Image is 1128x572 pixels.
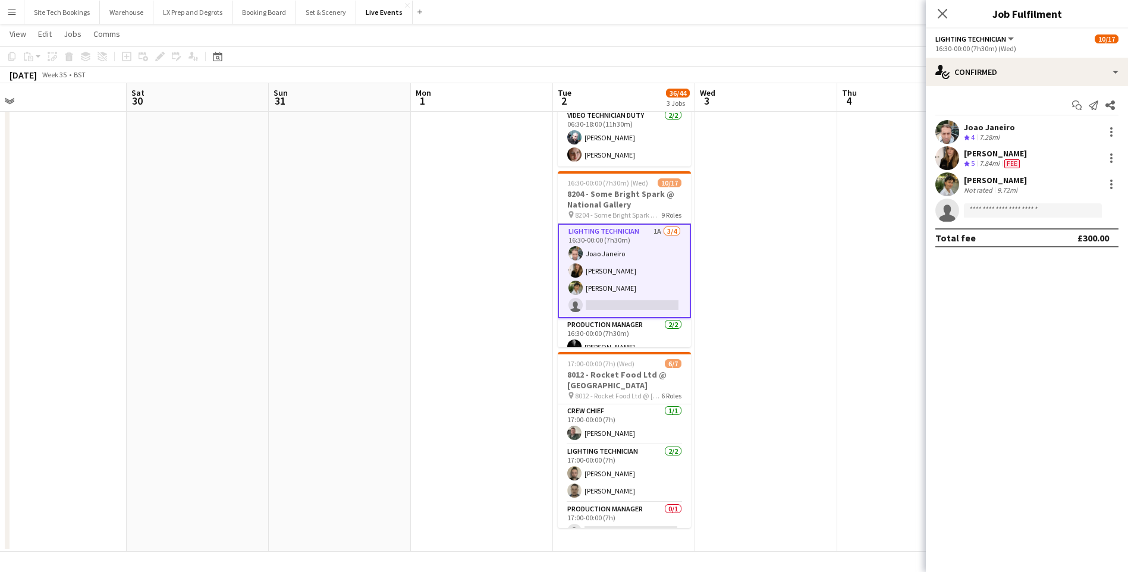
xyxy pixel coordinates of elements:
span: 17:00-00:00 (7h) (Wed) [567,359,634,368]
app-job-card: 17:00-00:00 (7h) (Wed)6/78012 - Rocket Food Ltd @ [GEOGRAPHIC_DATA] 8012 - Rocket Food Ltd @ [GEO... [558,352,691,528]
button: Set & Scenery [296,1,356,24]
app-card-role: Lighting Technician1A3/416:30-00:00 (7h30m)Joao Janeiro[PERSON_NAME][PERSON_NAME] [558,224,691,318]
app-card-role: Lighting Technician2/217:00-00:00 (7h)[PERSON_NAME][PERSON_NAME] [558,445,691,502]
div: [PERSON_NAME] [964,175,1027,186]
div: 3 Jobs [667,99,689,108]
button: LX Prep and Degrots [153,1,232,24]
span: Wed [700,87,715,98]
span: Mon [416,87,431,98]
div: Total fee [935,232,976,244]
span: Comms [93,29,120,39]
span: 36/44 [666,89,690,98]
span: View [10,29,26,39]
app-card-role: Production Manager2/216:30-00:00 (7h30m)[PERSON_NAME] [558,318,691,376]
button: Live Events [356,1,413,24]
span: 30 [130,94,144,108]
span: 16:30-00:00 (7h30m) (Wed) [567,178,648,187]
span: Lighting Technician [935,34,1006,43]
div: 7.84mi [977,159,1002,169]
a: View [5,26,31,42]
span: 6 Roles [661,391,681,400]
h3: 8012 - Rocket Food Ltd @ [GEOGRAPHIC_DATA] [558,369,691,391]
span: Week 35 [39,70,69,79]
div: 9.72mi [995,186,1020,194]
a: Jobs [59,26,86,42]
span: Tue [558,87,571,98]
span: 8012 - Rocket Food Ltd @ [GEOGRAPHIC_DATA] [575,391,661,400]
span: 4 [971,133,975,142]
button: Warehouse [100,1,153,24]
span: Thu [842,87,857,98]
span: Edit [38,29,52,39]
div: £300.00 [1077,232,1109,244]
button: Site Tech Bookings [24,1,100,24]
a: Comms [89,26,125,42]
span: Sat [131,87,144,98]
span: 6/7 [665,359,681,368]
button: Lighting Technician [935,34,1016,43]
app-card-role: Video Technician Duty2/206:30-18:00 (11h30m)[PERSON_NAME][PERSON_NAME] [558,109,691,166]
span: 9 Roles [661,210,681,219]
span: 3 [698,94,715,108]
div: [DATE] [10,69,37,81]
h3: Job Fulfilment [926,6,1128,21]
div: [PERSON_NAME] [964,148,1027,159]
div: 7.28mi [977,133,1002,143]
span: Jobs [64,29,81,39]
span: 4 [840,94,857,108]
span: 1 [414,94,431,108]
div: Joao Janeiro [964,122,1015,133]
button: Booking Board [232,1,296,24]
span: 8204 - Some Bright Spark @ National Gallery [575,210,661,219]
div: Crew has different fees then in role [1002,159,1022,169]
span: Fee [1004,159,1020,168]
app-card-role: Production Manager0/117:00-00:00 (7h) [558,502,691,543]
span: Sun [274,87,288,98]
span: 31 [272,94,288,108]
span: 2 [556,94,571,108]
span: 5 [971,159,975,168]
app-card-role: Crew Chief1/117:00-00:00 (7h)[PERSON_NAME] [558,404,691,445]
div: BST [74,70,86,79]
a: Edit [33,26,56,42]
app-job-card: 16:30-00:00 (7h30m) (Wed)10/178204 - Some Bright Spark @ National Gallery 8204 - Some Bright Spar... [558,171,691,347]
span: 10/17 [658,178,681,187]
h3: 8204 - Some Bright Spark @ National Gallery [558,188,691,210]
div: Confirmed [926,58,1128,86]
div: Not rated [964,186,995,194]
span: 10/17 [1095,34,1118,43]
div: 16:30-00:00 (7h30m) (Wed) [935,44,1118,53]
